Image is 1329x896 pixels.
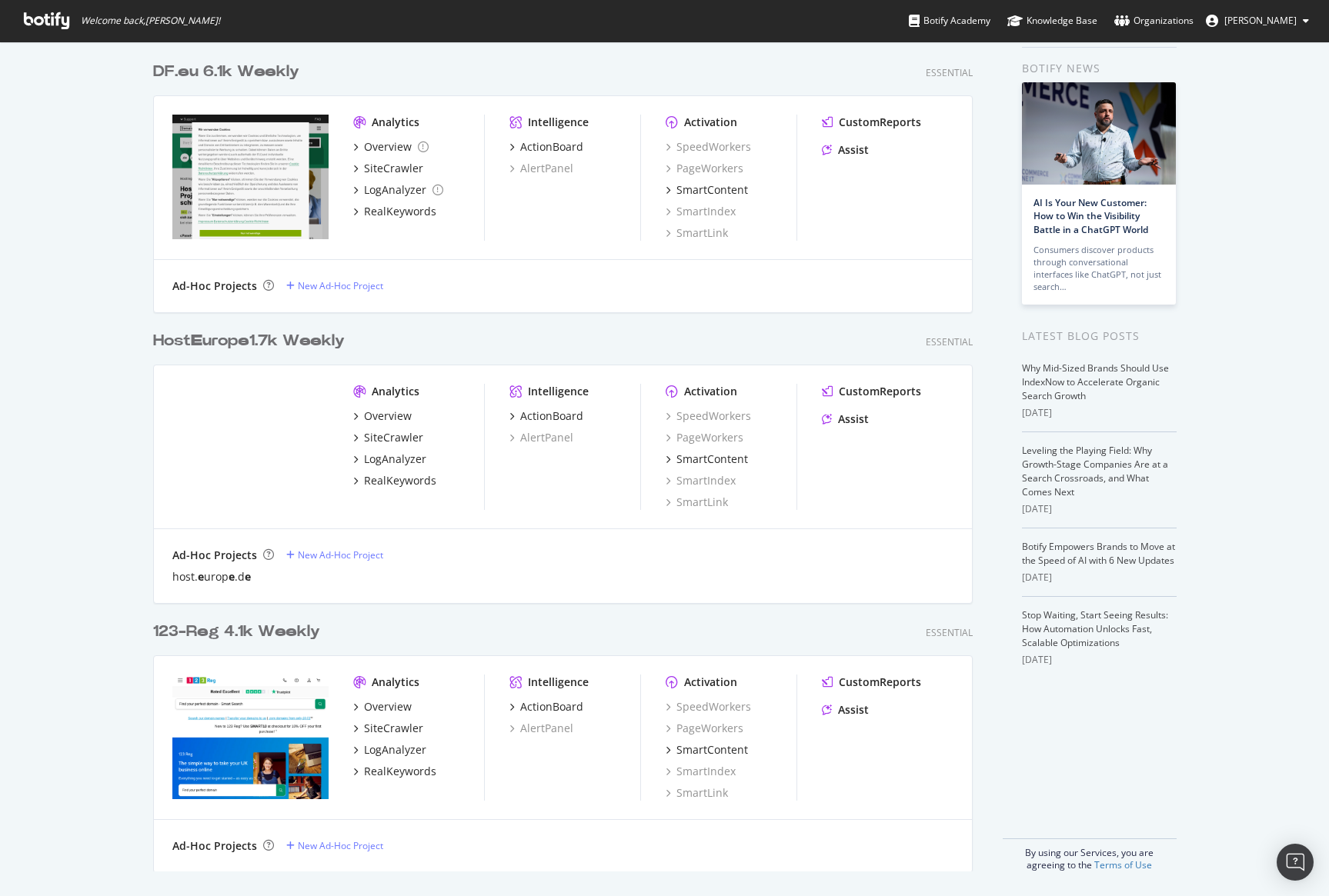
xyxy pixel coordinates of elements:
b: e [275,624,286,639]
div: host. urop .d [172,569,251,585]
a: Stop Waiting, Start Seeing Results: How Automation Unlocks Fast, Scalable Optimizations [1022,608,1168,649]
div: SmartContent [676,742,748,758]
a: DF.eu 6.1k Weekly [153,61,306,83]
a: New Ad-Hoc Project [286,839,383,852]
a: RealKeywords [353,473,436,488]
a: ActionBoard [509,699,583,714]
div: SmartContent [676,451,748,467]
div: Essential [926,335,973,348]
div: Activation [684,115,737,130]
a: Overview [353,139,429,155]
div: SiteCrawler [364,430,423,445]
div: New Ad-Hoc Project [298,839,383,852]
img: AI Is Your New Customer: How to Win the Visibility Battle in a ChatGPT World [1022,82,1176,185]
div: SiteCrawler [364,161,423,176]
a: PageWorkers [666,721,743,736]
a: RealKeywords [353,204,436,219]
div: RealKeywords [364,204,436,219]
b: e [178,64,189,79]
div: Activation [684,674,737,690]
div: Essential [926,66,973,79]
div: Open Intercom Messenger [1277,844,1314,881]
a: SmartIndex [666,764,736,779]
a: Assist [822,411,869,427]
b: e [299,333,310,348]
b: e [310,333,322,348]
div: Botify news [1022,60,1177,77]
a: Overview [353,699,412,714]
b: e [229,569,235,584]
div: Host urop 1.7k W kly [153,330,345,352]
div: RealKeywords [364,473,436,488]
div: Overview [364,408,412,424]
b: e [245,569,251,584]
a: New Ad-Hoc Project [286,548,383,561]
b: e [265,64,276,79]
div: Ad-Hoc Projects [172,838,257,854]
div: SiteCrawler [364,721,423,736]
a: PageWorkers [666,430,743,445]
div: Essential [926,626,973,639]
div: Organizations [1114,13,1194,28]
div: [DATE] [1022,502,1177,516]
b: e [238,333,249,348]
a: PageWorkers [666,161,743,176]
div: Intelligence [528,384,589,399]
a: AlertPanel [509,430,573,445]
a: AlertPanel [509,721,573,736]
div: Analytics [372,674,419,690]
div: SmartLink [666,495,728,510]
div: Knowledge Base [1007,13,1097,28]
a: SpeedWorkers [666,139,751,155]
div: Latest Blog Posts [1022,328,1177,345]
img: host.europe.de [172,384,329,508]
a: Assist [822,142,869,158]
a: 123-Reg 4.1k Weekly [153,621,326,643]
a: SmartIndex [666,204,736,219]
div: ActionBoard [520,139,583,155]
a: SmartLink [666,225,728,241]
div: ActionBoard [520,408,583,424]
div: Analytics [372,384,419,399]
a: LogAnalyzer [353,742,426,758]
a: LogAnalyzer [353,182,443,198]
div: Intelligence [528,115,589,130]
div: grid [153,42,985,871]
span: Mike Tekula [1224,14,1297,27]
a: Botify Empowers Brands to Move at the Speed of AI with 6 New Updates [1022,540,1175,567]
div: SpeedWorkers [666,408,751,424]
div: Ad-Hoc Projects [172,278,257,294]
div: [DATE] [1022,653,1177,667]
div: 123-R g 4.1k W kly [153,621,320,643]
a: ActionBoard [509,139,583,155]
a: SpeedWorkers [666,699,751,714]
div: [DATE] [1022,571,1177,585]
a: SmartIndex [666,473,736,488]
a: CustomReports [822,115,921,130]
div: Overview [364,699,412,714]
a: SmartContent [666,742,748,758]
a: AlertPanel [509,161,573,176]
div: [DATE] [1022,406,1177,420]
button: [PERSON_NAME] [1194,8,1321,33]
a: Overview [353,408,412,424]
div: LogAnalyzer [364,182,426,198]
div: ActionBoard [520,699,583,714]
span: Welcome back, [PERSON_NAME] ! [81,15,220,27]
b: e [198,569,204,584]
b: e [197,624,209,639]
a: SiteCrawler [353,161,423,176]
a: HostEurope1.7k Weekly [153,330,351,352]
div: CustomReports [839,674,921,690]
